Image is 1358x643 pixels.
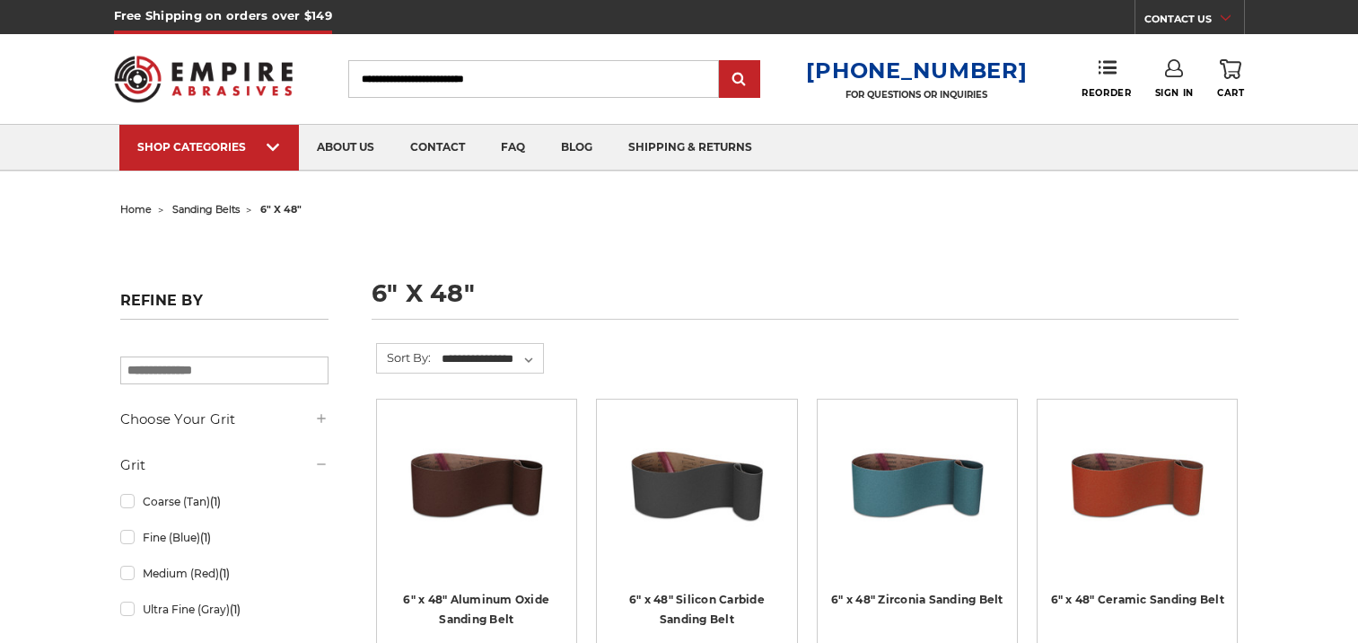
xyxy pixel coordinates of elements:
a: 6" x 48" Aluminum Oxide Sanding Belt [403,593,549,627]
a: 6" x 48" Ceramic Sanding Belt [1051,593,1224,606]
p: FOR QUESTIONS OR INQUIRIES [806,89,1027,101]
a: 6" x 48" Aluminum Oxide Sanding Belt [390,412,564,586]
input: Submit [722,62,758,98]
h1: 6" x 48" [372,281,1239,320]
img: 6" x 48" Aluminum Oxide Sanding Belt [405,412,548,556]
span: (1) [210,495,221,508]
a: faq [483,125,543,171]
label: Sort By: [377,344,431,371]
div: SHOP CATEGORIES [137,140,281,154]
span: (1) [230,603,241,616]
h5: Choose Your Grit [120,409,329,430]
span: Cart [1217,87,1244,99]
a: 6" x 48" Zirconia Sanding Belt [831,593,1003,606]
a: sanding belts [172,203,240,216]
span: (1) [219,567,230,580]
img: Empire Abrasives [114,44,294,114]
span: (1) [200,531,211,544]
a: CONTACT US [1144,9,1244,34]
a: 6" x 48" Ceramic Sanding Belt [1050,412,1224,586]
a: contact [392,125,483,171]
a: Coarse (Tan) [120,486,329,517]
a: Cart [1217,59,1244,99]
a: home [120,203,152,216]
h5: Grit [120,454,329,476]
a: [PHONE_NUMBER] [806,57,1027,84]
a: 6" x 48" Silicon Carbide Sanding Belt [629,593,765,627]
a: about us [299,125,392,171]
span: Sign In [1155,87,1194,99]
h5: Refine by [120,292,329,320]
a: Reorder [1082,59,1131,98]
a: Fine (Blue) [120,522,329,553]
a: shipping & returns [610,125,770,171]
a: 6" x 48" Silicon Carbide File Belt [609,412,784,586]
img: 6" x 48" Zirconia Sanding Belt [845,412,989,556]
select: Sort By: [439,346,543,373]
a: 6" x 48" Zirconia Sanding Belt [830,412,1004,586]
img: 6" x 48" Silicon Carbide File Belt [625,412,768,556]
span: 6" x 48" [260,203,302,216]
span: Reorder [1082,87,1131,99]
img: 6" x 48" Ceramic Sanding Belt [1065,412,1209,556]
a: blog [543,125,610,171]
a: Medium (Red) [120,558,329,589]
a: Ultra Fine (Gray) [120,594,329,625]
